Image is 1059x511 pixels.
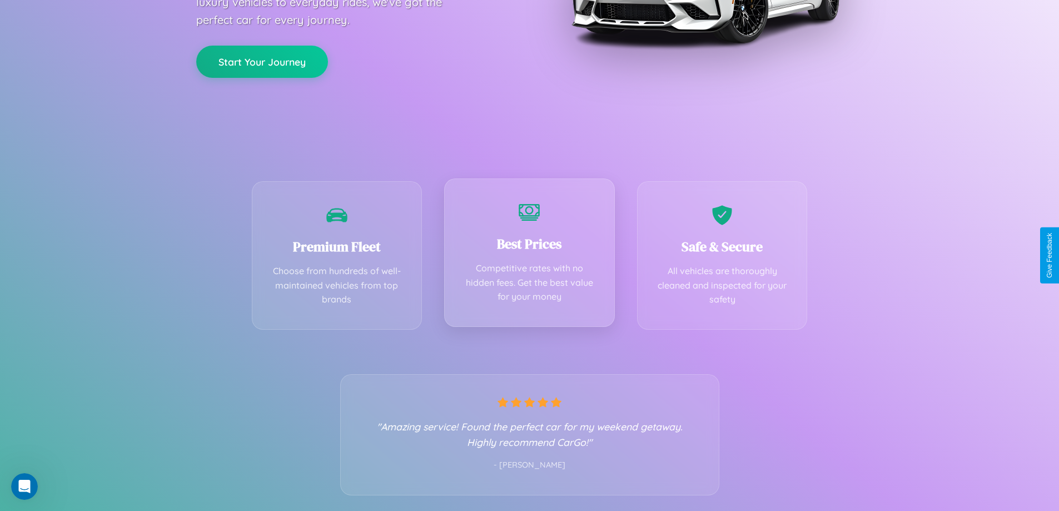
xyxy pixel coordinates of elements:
p: Choose from hundreds of well-maintained vehicles from top brands [269,264,405,307]
p: Competitive rates with no hidden fees. Get the best value for your money [461,261,598,304]
div: Give Feedback [1046,233,1053,278]
h3: Best Prices [461,235,598,253]
iframe: Intercom live chat [11,473,38,500]
p: All vehicles are thoroughly cleaned and inspected for your safety [654,264,790,307]
button: Start Your Journey [196,46,328,78]
h3: Premium Fleet [269,237,405,256]
p: - [PERSON_NAME] [363,458,697,473]
h3: Safe & Secure [654,237,790,256]
p: "Amazing service! Found the perfect car for my weekend getaway. Highly recommend CarGo!" [363,419,697,450]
